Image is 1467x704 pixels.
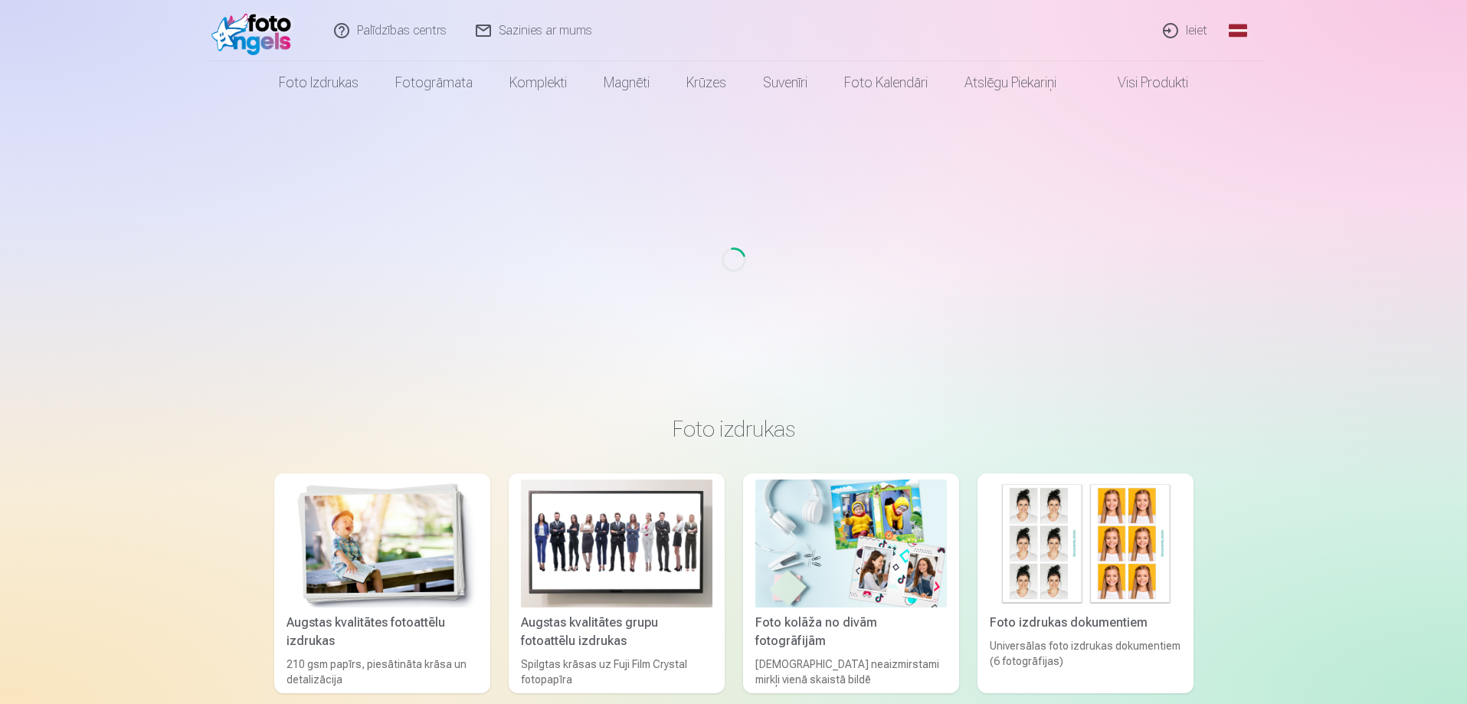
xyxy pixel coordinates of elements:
a: Atslēgu piekariņi [946,61,1075,104]
img: Augstas kvalitātes grupu fotoattēlu izdrukas [521,480,712,607]
img: /fa1 [211,6,300,55]
div: 210 gsm papīrs, piesātināta krāsa un detalizācija [280,657,484,687]
a: Foto kalendāri [826,61,946,104]
img: Foto izdrukas dokumentiem [990,480,1181,607]
a: Foto kolāža no divām fotogrāfijāmFoto kolāža no divām fotogrāfijām[DEMOGRAPHIC_DATA] neaizmirstam... [743,473,959,693]
a: Visi produkti [1075,61,1207,104]
div: Augstas kvalitātes grupu fotoattēlu izdrukas [515,614,719,650]
div: Universālas foto izdrukas dokumentiem (6 fotogrāfijas) [984,638,1187,687]
h3: Foto izdrukas [287,415,1181,443]
a: Komplekti [491,61,585,104]
img: Augstas kvalitātes fotoattēlu izdrukas [287,480,478,607]
a: Foto izdrukas dokumentiemFoto izdrukas dokumentiemUniversālas foto izdrukas dokumentiem (6 fotogr... [977,473,1194,693]
a: Krūzes [668,61,745,104]
div: Foto izdrukas dokumentiem [984,614,1187,632]
a: Fotogrāmata [377,61,491,104]
a: Augstas kvalitātes fotoattēlu izdrukasAugstas kvalitātes fotoattēlu izdrukas210 gsm papīrs, piesā... [274,473,490,693]
a: Augstas kvalitātes grupu fotoattēlu izdrukasAugstas kvalitātes grupu fotoattēlu izdrukasSpilgtas ... [509,473,725,693]
a: Magnēti [585,61,668,104]
a: Suvenīri [745,61,826,104]
a: Foto izdrukas [260,61,377,104]
div: Foto kolāža no divām fotogrāfijām [749,614,953,650]
div: Augstas kvalitātes fotoattēlu izdrukas [280,614,484,650]
div: [DEMOGRAPHIC_DATA] neaizmirstami mirkļi vienā skaistā bildē [749,657,953,687]
img: Foto kolāža no divām fotogrāfijām [755,480,947,607]
div: Spilgtas krāsas uz Fuji Film Crystal fotopapīra [515,657,719,687]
